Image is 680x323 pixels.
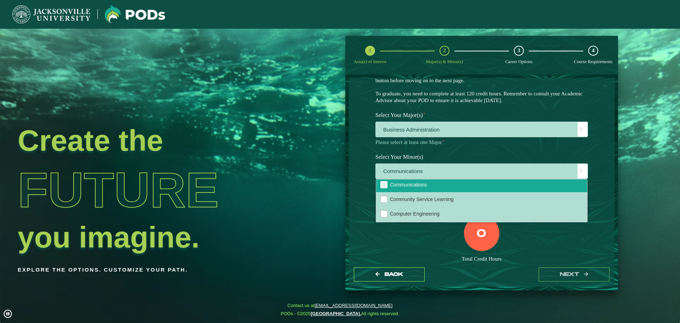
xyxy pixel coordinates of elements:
[574,59,613,64] span: Course Requirements
[375,256,588,262] div: Total Credit Hours
[390,196,454,202] span: Community Service Learning
[18,126,288,155] h2: Create the
[477,227,486,241] label: 0
[311,311,361,316] a: [GEOGRAPHIC_DATA].
[18,158,288,222] h1: Future
[505,59,533,64] span: Career Options
[376,164,588,179] span: Communications
[375,139,588,146] p: Please select at least one Major
[390,182,427,188] span: Communications
[18,222,288,252] h2: you imagine.
[423,111,426,116] sup: ⋆
[281,311,399,317] span: PODs - ©2025 All rights reserved.
[390,211,440,217] span: Computer Engineering
[376,192,587,207] li: Community Service Learning
[370,150,593,163] label: Select Your Minor(s)
[376,221,587,236] li: Computing Sciences
[376,122,588,137] span: Business Administration
[517,47,520,54] span: 3
[105,5,165,23] img: Jacksonville University logo
[375,64,588,104] p: Choose your major(s) and minor(s) in the dropdown windows below to create a POD. This is your cha...
[12,5,90,23] img: Jacksonville University logo
[443,47,446,54] span: 2
[385,271,403,277] span: Back
[314,303,392,308] a: [EMAIL_ADDRESS][DOMAIN_NAME]
[592,47,595,54] span: 4
[376,178,587,192] li: Communications
[376,207,587,221] li: Computer Engineering
[442,138,444,143] sup: ⋆
[281,303,399,308] span: Contact us at
[18,264,288,275] p: Explore the options. Customize your path.
[370,109,593,122] label: Select Your Major(s)
[539,267,610,282] button: next
[354,59,386,64] span: Area(s) of Interest
[354,267,425,282] button: Back
[426,59,463,64] span: Major(s) & Minor(s)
